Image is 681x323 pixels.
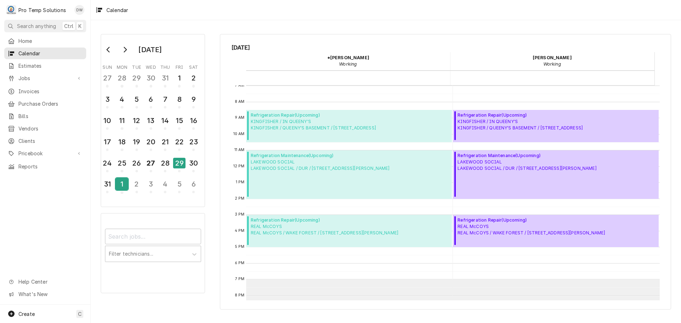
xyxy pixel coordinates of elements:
button: Search anythingCtrlK [4,20,86,32]
div: 18 [116,137,127,147]
div: 31 [102,179,113,189]
span: Refrigeration Maintenance ( Upcoming ) [458,152,596,159]
div: Refrigeration Repair(Upcoming)REAL McCOYSREAL McCOYS / WAKE FOREST / [STREET_ADDRESS][PERSON_NAME] [246,215,452,247]
button: Go to next month [118,44,132,55]
span: K [78,22,82,30]
div: [Service] Refrigeration Repair REAL McCOYS REAL McCOYS / WAKE FOREST / 3325 Rogers Rd, Wake Fores... [453,215,659,247]
div: Calendar Filters [101,213,205,293]
th: Thursday [158,62,172,71]
div: 14 [160,115,171,126]
span: [DATE] [232,43,660,52]
div: Refrigeration Maintenance(Upcoming)LAKEWOOD SOCIALLAKEWOOD SOCIAL / DUR / [STREET_ADDRESS][PERSON... [246,150,452,199]
div: 19 [131,137,142,147]
span: Help Center [18,278,82,285]
button: Go to previous month [101,44,116,55]
span: Refrigeration Repair ( Upcoming ) [458,217,605,223]
span: 3 PM [233,212,247,217]
span: Refrigeration Repair ( Upcoming ) [251,112,376,118]
div: 26 [131,158,142,168]
div: [Service] Refrigeration Maintenance LAKEWOOD SOCIAL LAKEWOOD SOCIAL / DUR / 1920 Chapel Hill Rd, ... [453,150,659,199]
div: 29 [173,158,186,168]
div: 25 [116,158,127,168]
div: 27 [145,158,156,168]
span: 8 PM [233,293,247,298]
span: Create [18,311,35,317]
a: Clients [4,135,86,147]
span: Ctrl [64,22,73,30]
div: 10 [102,115,113,126]
div: 21 [160,137,171,147]
div: 30 [145,73,156,83]
a: Calendar [4,48,86,59]
div: 4 [160,179,171,189]
div: 6 [145,94,156,105]
span: Jobs [18,74,72,82]
a: Go to Help Center [4,276,86,288]
span: Refrigeration Repair ( Upcoming ) [458,112,583,118]
div: 29 [131,73,142,83]
div: Calendar Calendar [220,34,671,310]
div: 24 [102,158,113,168]
div: [DATE] [136,44,164,56]
span: REAL McCOYS REAL McCOYS / WAKE FOREST / [STREET_ADDRESS][PERSON_NAME] [458,223,605,236]
div: 1 [116,178,128,190]
div: *Kevin Williams - Working [246,52,450,70]
div: 1 [174,73,185,83]
a: Bills [4,110,86,122]
div: Pro Temp Solutions [18,6,66,14]
span: 9 AM [233,115,247,121]
div: 11 [116,115,127,126]
span: Clients [18,137,83,145]
div: [Service] Refrigeration Repair KINGFISHER / IN QUEENY'S KINGFISHER / QUEENY'S BASEMENT / 321 E Ch... [246,110,452,142]
div: 7 [160,94,171,105]
a: Purchase Orders [4,98,86,110]
span: Refrigeration Repair ( Upcoming ) [251,217,398,223]
span: 7 PM [233,276,247,282]
span: 2 PM [233,196,247,201]
div: 22 [174,137,185,147]
div: 31 [160,73,171,83]
th: Sunday [100,62,115,71]
div: 15 [174,115,185,126]
span: LAKEWOOD SOCIAL LAKEWOOD SOCIAL / DUR / [STREET_ADDRESS][PERSON_NAME] [458,159,596,172]
div: 9 [188,94,199,105]
div: Dakota Williams - Working [450,52,654,70]
div: Refrigeration Repair(Upcoming)REAL McCOYSREAL McCOYS / WAKE FOREST / [STREET_ADDRESS][PERSON_NAME] [453,215,659,247]
div: 28 [116,73,127,83]
div: Refrigeration Repair(Upcoming)KINGFISHER / IN QUEENY'SKINGFISHER / QUEENY'S BASEMENT / [STREET_AD... [246,110,452,142]
a: Reports [4,161,86,172]
strong: [PERSON_NAME] [533,55,572,60]
th: Saturday [187,62,201,71]
span: 1 PM [234,179,247,185]
div: 30 [188,158,199,168]
div: 20 [145,137,156,147]
div: [Service] Refrigeration Repair REAL McCOYS REAL McCOYS / WAKE FOREST / 3325 Rogers Rd, Wake Fores... [246,215,452,247]
div: 13 [145,115,156,126]
span: 5 PM [233,244,247,250]
div: Calendar Filters [105,222,201,269]
div: 27 [102,73,113,83]
div: 28 [160,158,171,168]
span: What's New [18,290,82,298]
a: Go to What's New [4,288,86,300]
span: Vendors [18,125,83,132]
span: Refrigeration Maintenance ( Upcoming ) [251,152,389,159]
span: Calendar [18,50,83,57]
span: KINGFISHER / IN QUEENY'S KINGFISHER / QUEENY'S BASEMENT / [STREET_ADDRESS] [251,118,376,131]
em: Working [543,61,561,67]
div: 5 [131,94,142,105]
div: 16 [188,115,199,126]
div: Refrigeration Repair(Upcoming)KINGFISHER / IN QUEENY'SKINGFISHER / QUEENY'S BASEMENT / [STREET_AD... [453,110,659,142]
span: 10 AM [232,131,247,137]
div: 12 [131,115,142,126]
span: Bills [18,112,83,120]
div: P [6,5,16,15]
th: Monday [115,62,129,71]
span: 6 PM [233,260,247,266]
th: Wednesday [144,62,158,71]
strong: *[PERSON_NAME] [327,55,369,60]
span: 4 PM [233,228,247,234]
th: Tuesday [129,62,144,71]
div: 3 [102,94,113,105]
a: Invoices [4,85,86,97]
